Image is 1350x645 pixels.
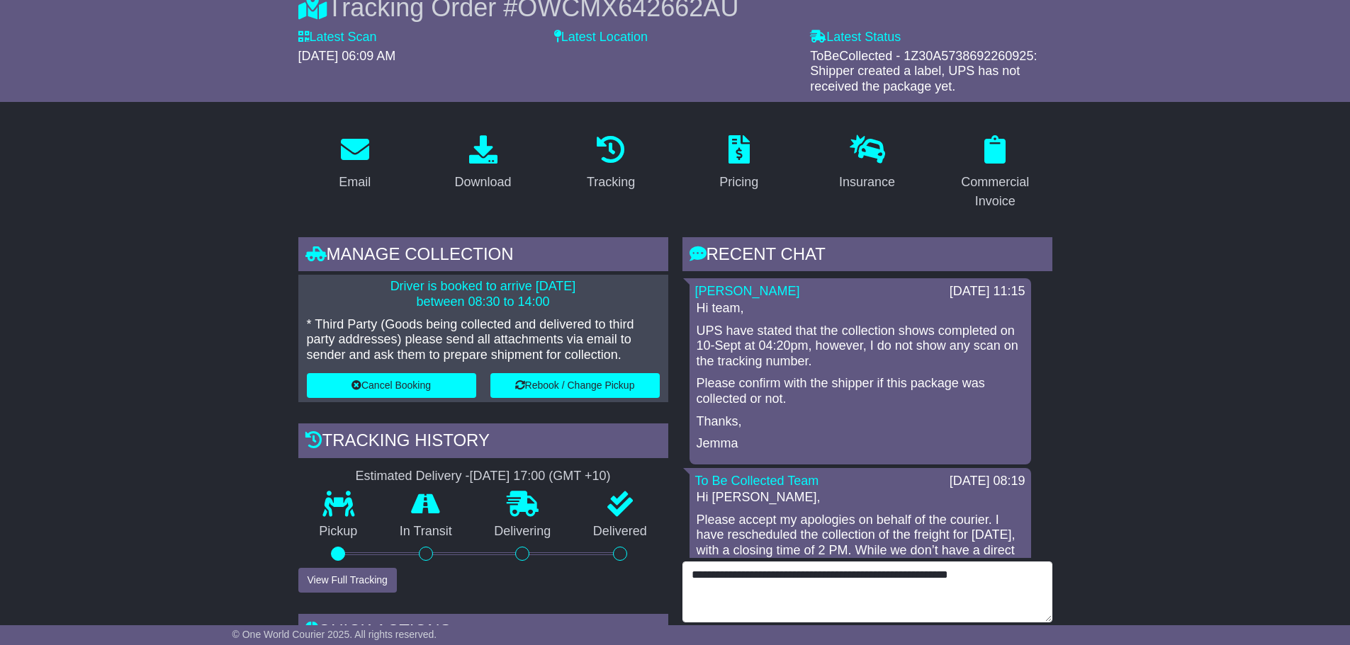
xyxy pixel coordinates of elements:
[697,436,1024,452] p: Jemma
[339,173,371,192] div: Email
[298,423,668,462] div: Tracking history
[587,173,635,192] div: Tracking
[298,237,668,275] div: Manage collection
[710,130,767,197] a: Pricing
[445,130,520,197] a: Download
[232,629,437,640] span: © One World Courier 2025. All rights reserved.
[470,469,611,484] div: [DATE] 17:00 (GMT +10)
[490,373,660,398] button: Rebook / Change Pickup
[697,324,1024,370] p: UPS have stated that the collection shows completed on 10-Sept at 04:20pm, however, I do not show...
[697,301,1024,316] p: Hi team,
[938,130,1052,216] a: Commercial Invoice
[810,49,1037,93] span: ToBeCollected - 1Z30A5738692260925: Shipper created a label, UPS has not received the package yet.
[950,474,1025,489] div: [DATE] 08:19
[950,284,1025,299] div: [DATE] 11:15
[298,469,668,484] div: Estimated Delivery -
[473,524,573,540] p: Delivering
[298,49,396,63] span: [DATE] 06:09 AM
[307,373,476,398] button: Cancel Booking
[697,414,1024,430] p: Thanks,
[695,284,800,298] a: [PERSON_NAME]
[695,474,819,488] a: To Be Collected Team
[947,173,1043,211] div: Commercial Invoice
[554,30,648,45] label: Latest Location
[307,279,660,309] p: Driver is booked to arrive [DATE] between 08:30 to 14:00
[578,130,644,197] a: Tracking
[719,173,758,192] div: Pricing
[839,173,895,192] div: Insurance
[830,130,904,197] a: Insurance
[298,30,377,45] label: Latest Scan
[810,30,901,45] label: Latest Status
[697,513,1024,589] p: Please accept my apologies on behalf of the courier. I have rescheduled the collection of the fre...
[572,524,668,540] p: Delivered
[298,568,397,593] button: View Full Tracking
[697,490,1024,506] p: Hi [PERSON_NAME],
[378,524,473,540] p: In Transit
[307,317,660,363] p: * Third Party (Goods being collected and delivered to third party addresses) please send all atta...
[454,173,511,192] div: Download
[330,130,380,197] a: Email
[298,524,379,540] p: Pickup
[682,237,1052,275] div: RECENT CHAT
[697,376,1024,406] p: Please confirm with the shipper if this package was collected or not.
